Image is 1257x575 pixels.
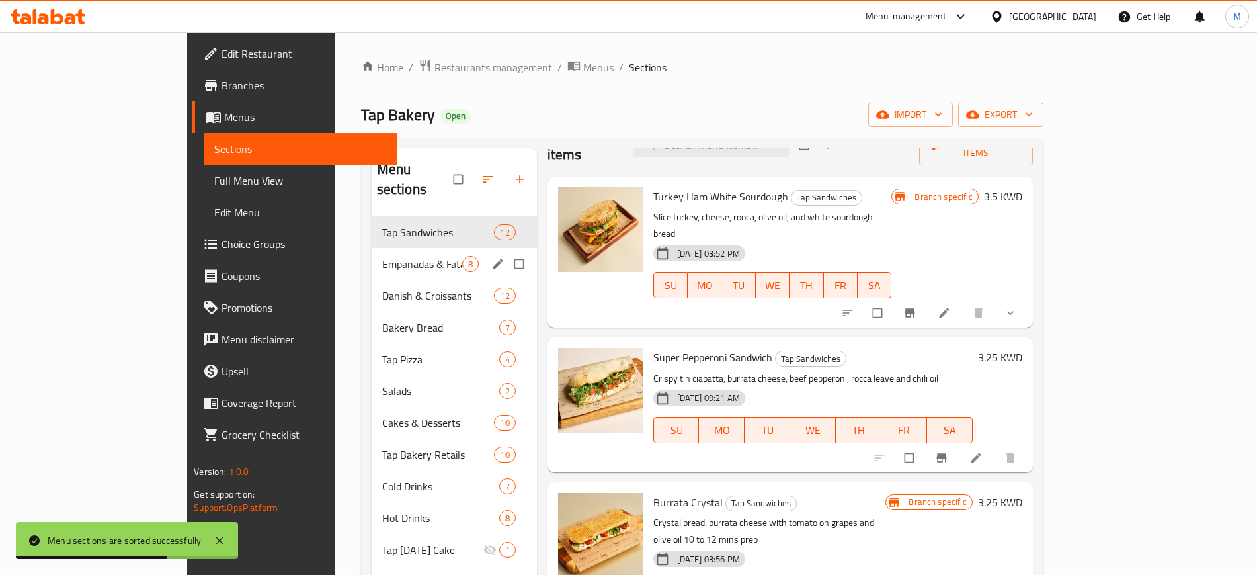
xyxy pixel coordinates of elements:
[194,463,226,480] span: Version:
[382,383,499,399] div: Salads
[494,224,515,240] div: items
[895,298,927,328] button: Branch-specific-item
[795,276,818,295] span: TH
[790,272,823,298] button: TH
[440,109,471,124] div: Open
[222,427,386,443] span: Grocery Checklist
[866,9,947,24] div: Menu-management
[903,496,971,508] span: Branch specific
[495,226,514,239] span: 12
[372,211,537,571] nav: Menu sections
[382,478,499,494] span: Cold Drinks
[495,417,514,429] span: 10
[372,343,537,375] div: Tap Pizza4
[958,103,1043,127] button: export
[969,107,1033,123] span: export
[377,159,454,199] h2: Menu sections
[192,419,397,451] a: Grocery Checklist
[725,496,797,511] div: Tap Sandwiches
[494,288,515,304] div: items
[500,480,515,493] span: 7
[558,187,643,272] img: Turkey Ham White Sourdough
[204,197,397,228] a: Edit Menu
[791,190,862,205] span: Tap Sandwiches
[372,470,537,502] div: Cold Drinks7
[434,60,552,75] span: Restaurants management
[204,165,397,197] a: Full Menu View
[192,38,397,69] a: Edit Restaurant
[500,353,515,366] span: 4
[204,133,397,165] a: Sections
[192,324,397,355] a: Menu disclaimer
[557,60,562,75] li: /
[192,260,397,292] a: Coupons
[659,421,694,440] span: SU
[192,101,397,133] a: Menus
[964,298,996,328] button: delete
[446,167,473,192] span: Select all sections
[672,247,745,260] span: [DATE] 03:52 PM
[653,209,892,242] p: Slice turkey, cheese, rooca, olive oil, and white sourdough bread.
[863,276,886,295] span: SA
[222,236,386,252] span: Choice Groups
[382,351,499,367] span: Tap Pizza
[372,216,537,248] div: Tap Sandwiches12
[672,553,745,566] span: [DATE] 03:56 PM
[629,60,667,75] span: Sections
[969,451,985,464] a: Edit menu item
[791,190,862,206] div: Tap Sandwiches
[909,191,977,203] span: Branch specific
[750,421,785,440] span: TU
[222,332,386,347] span: Menu disclaimer
[382,224,495,240] span: Tap Sandwiches
[727,276,750,295] span: TU
[996,298,1028,328] button: show more
[653,515,886,548] p: Crystal bread, burrata cheese with tomato on grapes and olive oil 10 to 12 mins prep
[495,449,514,461] span: 10
[382,415,495,431] span: Cakes & Desserts
[372,502,537,534] div: Hot Drinks8
[558,348,643,433] img: Super Pepperoni Sandwich
[192,355,397,387] a: Upsell
[500,544,515,556] span: 1
[419,59,552,76] a: Restaurants management
[653,417,700,443] button: SU
[699,417,745,443] button: MO
[192,228,397,260] a: Choice Groups
[192,292,397,324] a: Promotions
[659,276,682,295] span: SU
[499,542,516,558] div: items
[372,312,537,343] div: Bakery Bread7
[372,280,537,312] div: Danish & Croissants12
[499,351,516,367] div: items
[499,510,516,526] div: items
[382,320,499,335] span: Bakery Bread
[372,439,537,470] div: Tap Bakery Retails10
[224,109,386,125] span: Menus
[372,375,537,407] div: Salads2
[858,272,891,298] button: SA
[192,387,397,419] a: Coverage Report
[567,59,614,76] a: Menus
[583,60,614,75] span: Menus
[382,447,495,463] span: Tap Bakery Retails
[463,258,478,271] span: 8
[382,510,499,526] span: Hot Drinks
[214,141,386,157] span: Sections
[833,298,865,328] button: sort-choices
[704,421,739,440] span: MO
[440,111,471,122] span: Open
[824,272,858,298] button: FR
[361,100,435,130] span: Tap Bakery
[996,443,1028,472] button: delete
[483,543,497,556] svg: Inactive section
[382,542,483,558] span: Tap [DATE] Cake
[693,276,716,295] span: MO
[829,276,852,295] span: FR
[721,272,755,298] button: TU
[879,107,942,123] span: import
[653,272,688,298] button: SU
[653,347,772,367] span: Super Pepperoni Sandwich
